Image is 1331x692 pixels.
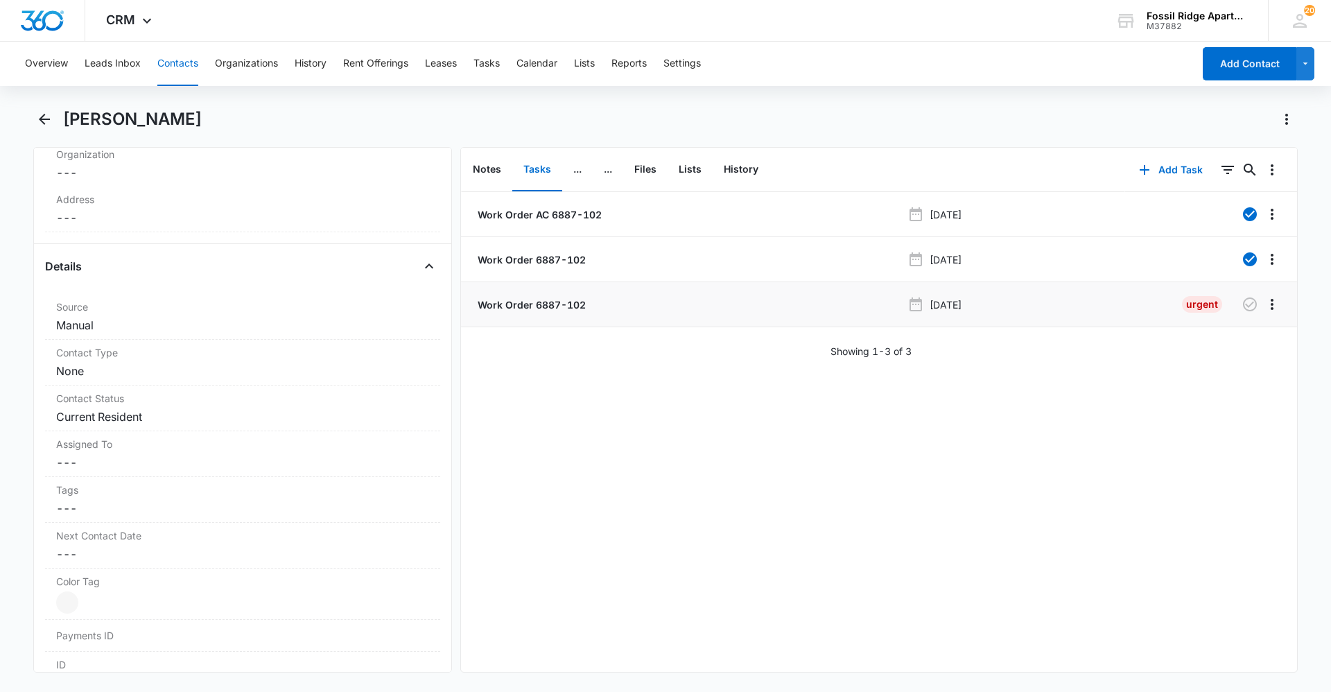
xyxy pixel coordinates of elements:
[45,294,440,340] div: SourceManual
[1182,296,1222,313] div: Urgent
[56,192,429,207] label: Address
[45,523,440,569] div: Next Contact Date---
[106,12,135,27] span: CRM
[56,574,429,589] label: Color Tag
[930,252,962,267] p: [DATE]
[56,500,429,517] dd: ---
[56,345,429,360] label: Contact Type
[45,431,440,477] div: Assigned To---
[1261,293,1283,315] button: Overflow Menu
[930,297,962,312] p: [DATE]
[56,528,429,543] label: Next Contact Date
[215,42,278,86] button: Organizations
[668,148,713,191] button: Lists
[45,187,440,232] div: Address---
[56,657,429,672] dt: ID
[1261,203,1283,225] button: Overflow Menu
[473,42,500,86] button: Tasks
[85,42,141,86] button: Leads Inbox
[56,363,429,379] dd: None
[562,148,593,191] button: ...
[516,42,557,86] button: Calendar
[45,386,440,431] div: Contact StatusCurrent Resident
[56,391,429,406] label: Contact Status
[1304,5,1315,16] div: notifications count
[1217,159,1239,181] button: Filters
[475,207,602,222] a: Work Order AC 6887-102
[45,477,440,523] div: Tags---
[663,42,701,86] button: Settings
[56,300,429,314] label: Source
[1239,159,1261,181] button: Search...
[56,628,150,643] dt: Payments ID
[157,42,198,86] button: Contacts
[295,42,327,86] button: History
[1304,5,1315,16] span: 20
[1261,159,1283,181] button: Overflow Menu
[63,109,202,130] h1: [PERSON_NAME]
[33,108,55,130] button: Back
[45,569,440,620] div: Color Tag
[475,252,586,267] a: Work Order 6887-102
[56,437,429,451] label: Assigned To
[56,317,429,334] dd: Manual
[1203,47,1296,80] button: Add Contact
[1147,10,1248,21] div: account name
[56,209,429,226] dd: ---
[425,42,457,86] button: Leases
[45,340,440,386] div: Contact TypeNone
[512,148,562,191] button: Tasks
[1276,108,1298,130] button: Actions
[475,297,586,312] a: Work Order 6887-102
[623,148,668,191] button: Files
[56,454,429,471] dd: ---
[1147,21,1248,31] div: account id
[1261,248,1283,270] button: Overflow Menu
[56,546,429,562] dd: ---
[593,148,623,191] button: ...
[1125,153,1217,187] button: Add Task
[56,147,429,162] label: Organization
[574,42,595,86] button: Lists
[45,258,82,275] h4: Details
[930,207,962,222] p: [DATE]
[713,148,769,191] button: History
[45,141,440,187] div: Organization---
[418,255,440,277] button: Close
[56,164,429,181] dd: ---
[343,42,408,86] button: Rent Offerings
[56,408,429,425] dd: Current Resident
[611,42,647,86] button: Reports
[830,344,912,358] p: Showing 1-3 of 3
[56,483,429,497] label: Tags
[462,148,512,191] button: Notes
[45,620,440,652] div: Payments ID
[25,42,68,86] button: Overview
